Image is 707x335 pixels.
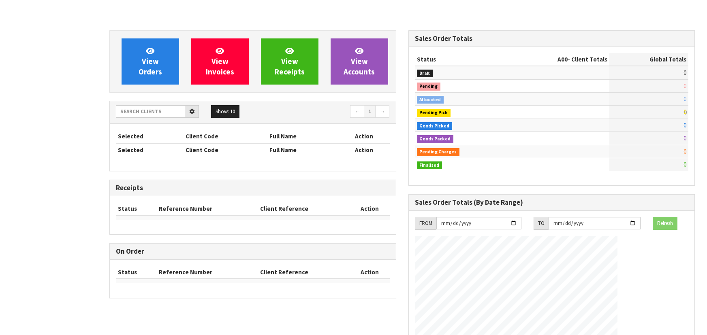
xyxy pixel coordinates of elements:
h3: Sales Order Totals (By Date Range) [415,199,689,206]
a: ViewReceipts [261,38,318,85]
a: 1 [364,105,376,118]
th: Full Name [267,143,339,156]
th: Reference Number [157,202,258,215]
th: Action [339,130,390,143]
th: Action [339,143,390,156]
span: 0 [684,82,686,90]
span: View Receipts [275,46,305,76]
button: Refresh [653,217,677,230]
span: 0 [684,148,686,155]
th: Global Totals [609,53,688,66]
a: ← [350,105,364,118]
span: 0 [684,69,686,76]
span: Pending [417,83,441,91]
th: Client Reference [258,266,350,279]
th: Action [350,202,389,215]
span: 0 [684,121,686,129]
h3: On Order [116,248,390,255]
th: Client Code [184,130,268,143]
th: Selected [116,130,184,143]
span: Pending Charges [417,148,460,156]
span: Goods Packed [417,135,454,143]
span: A00 [557,55,568,63]
span: 0 [684,134,686,142]
span: View Accounts [344,46,375,76]
a: ViewAccounts [331,38,388,85]
th: Status [116,266,157,279]
span: View Orders [139,46,162,76]
th: Reference Number [157,266,258,279]
th: Client Code [184,143,268,156]
th: Status [415,53,505,66]
th: Selected [116,143,184,156]
a: ViewInvoices [191,38,249,85]
a: ViewOrders [122,38,179,85]
span: Goods Picked [417,122,453,130]
th: Action [350,266,389,279]
span: Finalised [417,161,442,170]
th: Full Name [267,130,339,143]
h3: Sales Order Totals [415,35,689,42]
th: Status [116,202,157,215]
th: - Client Totals [505,53,609,66]
div: TO [534,217,549,230]
span: 0 [684,95,686,103]
nav: Page navigation [259,105,390,119]
input: Search clients [116,105,185,118]
span: Allocated [417,96,444,104]
th: Client Reference [258,202,350,215]
span: Draft [417,70,433,78]
button: Show: 10 [211,105,239,118]
span: View Invoices [206,46,234,76]
a: → [375,105,389,118]
span: Pending Pick [417,109,451,117]
div: FROM [415,217,436,230]
span: 0 [684,108,686,116]
h3: Receipts [116,184,390,192]
span: 0 [684,161,686,168]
